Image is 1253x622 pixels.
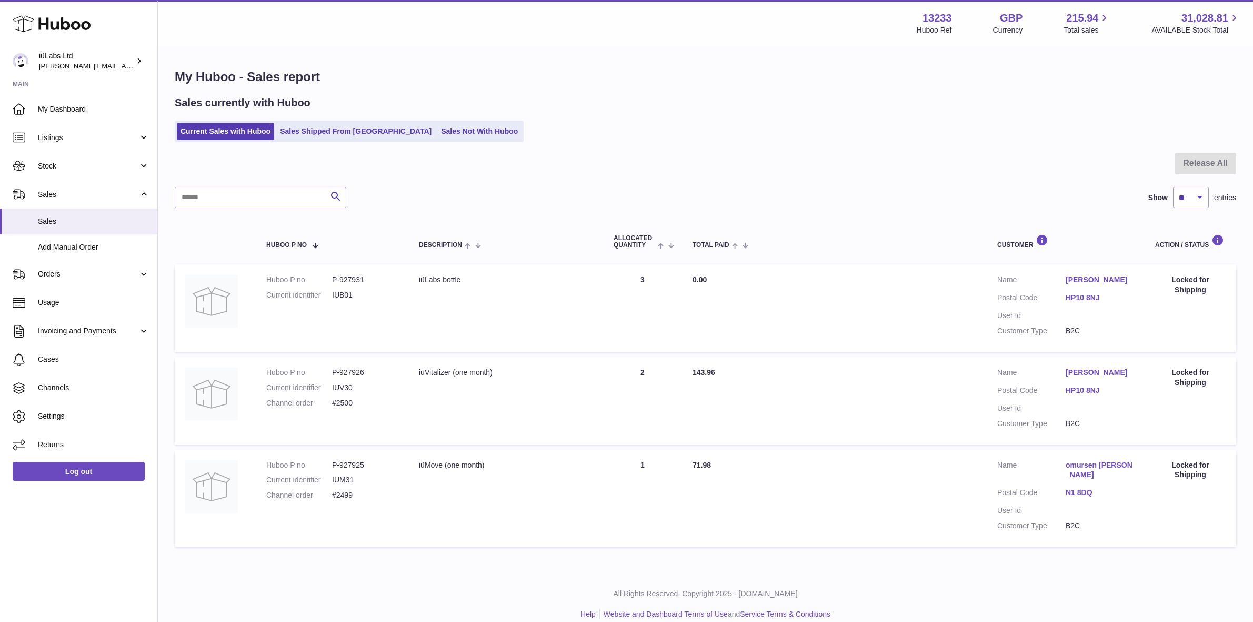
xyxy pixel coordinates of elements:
li: and [600,609,830,619]
span: 71.98 [693,461,711,469]
a: omursen [PERSON_NAME] [1066,460,1134,480]
span: Description [419,242,462,249]
span: Usage [38,298,149,308]
a: HP10 8NJ [1066,293,1134,303]
dt: User Id [997,311,1066,321]
div: Customer [997,234,1134,249]
span: Add Manual Order [38,242,149,252]
dd: B2C [1066,326,1134,336]
td: 1 [603,450,682,547]
span: Settings [38,411,149,421]
span: Orders [38,269,138,279]
dt: Huboo P no [266,368,332,378]
div: iüLabs Ltd [39,51,134,71]
dd: IUB01 [332,290,398,300]
dt: Huboo P no [266,275,332,285]
span: 215.94 [1066,11,1098,25]
dt: Postal Code [997,386,1066,398]
dd: IUM31 [332,475,398,485]
dt: Customer Type [997,419,1066,429]
a: HP10 8NJ [1066,386,1134,396]
dt: Current identifier [266,290,332,300]
a: Service Terms & Conditions [740,610,830,618]
dd: #2499 [332,490,398,500]
dt: Postal Code [997,488,1066,500]
div: iüMove (one month) [419,460,593,470]
dd: B2C [1066,521,1134,531]
td: 2 [603,357,682,445]
span: My Dashboard [38,104,149,114]
div: Currency [993,25,1023,35]
dt: Name [997,275,1066,288]
span: Total sales [1064,25,1110,35]
dd: P-927925 [332,460,398,470]
a: 215.94 Total sales [1064,11,1110,35]
dd: IUV30 [332,383,398,393]
dt: Huboo P no [266,460,332,470]
span: Returns [38,440,149,450]
dt: Postal Code [997,293,1066,305]
dt: Channel order [266,398,332,408]
label: Show [1148,193,1168,203]
div: iüLabs bottle [419,275,593,285]
a: Sales Not With Huboo [437,123,522,140]
strong: 13233 [923,11,952,25]
a: Website and Dashboard Terms of Use [604,610,728,618]
span: Sales [38,216,149,226]
a: 31,028.81 AVAILABLE Stock Total [1151,11,1240,35]
span: Huboo P no [266,242,307,249]
dt: Name [997,460,1066,483]
dt: User Id [997,506,1066,516]
span: Total paid [693,242,729,249]
div: Action / Status [1155,234,1226,249]
span: Channels [38,383,149,393]
h2: Sales currently with Huboo [175,96,310,110]
span: Sales [38,190,138,200]
span: AVAILABLE Stock Total [1151,25,1240,35]
a: Help [580,610,596,618]
span: 31,028.81 [1181,11,1228,25]
img: no-photo.jpg [185,460,238,513]
img: annunziata@iulabs.co [13,53,28,69]
a: Current Sales with Huboo [177,123,274,140]
div: iüVitalizer (one month) [419,368,593,378]
a: [PERSON_NAME] [1066,275,1134,285]
td: 3 [603,264,682,352]
span: Cases [38,354,149,364]
a: Sales Shipped From [GEOGRAPHIC_DATA] [276,123,435,140]
div: Locked for Shipping [1155,275,1226,295]
div: Locked for Shipping [1155,368,1226,388]
div: Locked for Shipping [1155,460,1226,480]
img: no-photo.jpg [185,368,238,420]
img: no-photo.jpg [185,275,238,328]
span: entries [1214,193,1236,203]
strong: GBP [1000,11,1023,25]
dd: B2C [1066,419,1134,429]
span: Stock [38,161,138,171]
h1: My Huboo - Sales report [175,68,1236,85]
dd: P-927931 [332,275,398,285]
dt: Current identifier [266,383,332,393]
dt: Name [997,368,1066,380]
span: ALLOCATED Quantity [614,235,655,249]
a: [PERSON_NAME] [1066,368,1134,378]
span: 143.96 [693,368,715,377]
dt: Customer Type [997,521,1066,531]
span: [PERSON_NAME][EMAIL_ADDRESS][DOMAIN_NAME] [39,62,211,70]
dt: Current identifier [266,475,332,485]
dt: Channel order [266,490,332,500]
dd: #2500 [332,398,398,408]
p: All Rights Reserved. Copyright 2025 - [DOMAIN_NAME] [166,589,1245,599]
a: Log out [13,462,145,481]
span: 0.00 [693,275,707,284]
div: Huboo Ref [917,25,952,35]
span: Invoicing and Payments [38,326,138,336]
dt: Customer Type [997,326,1066,336]
a: N1 8DQ [1066,488,1134,498]
dd: P-927926 [332,368,398,378]
dt: User Id [997,403,1066,413]
span: Listings [38,133,138,143]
